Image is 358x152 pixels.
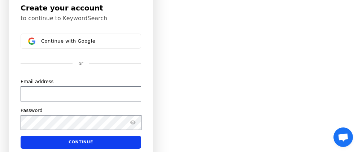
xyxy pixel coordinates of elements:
p: or [78,60,83,67]
div: Open chat [333,127,353,147]
p: to continue to KeywordSearch [21,15,141,22]
img: Sign in with Google [28,38,35,45]
button: Continue [21,136,141,149]
label: Password [21,107,43,114]
label: Email address [21,78,53,85]
button: Sign in with GoogleContinue with Google [21,34,141,49]
button: Show password [128,118,137,127]
h1: Create your account [21,3,141,13]
span: Continue with Google [41,38,95,44]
